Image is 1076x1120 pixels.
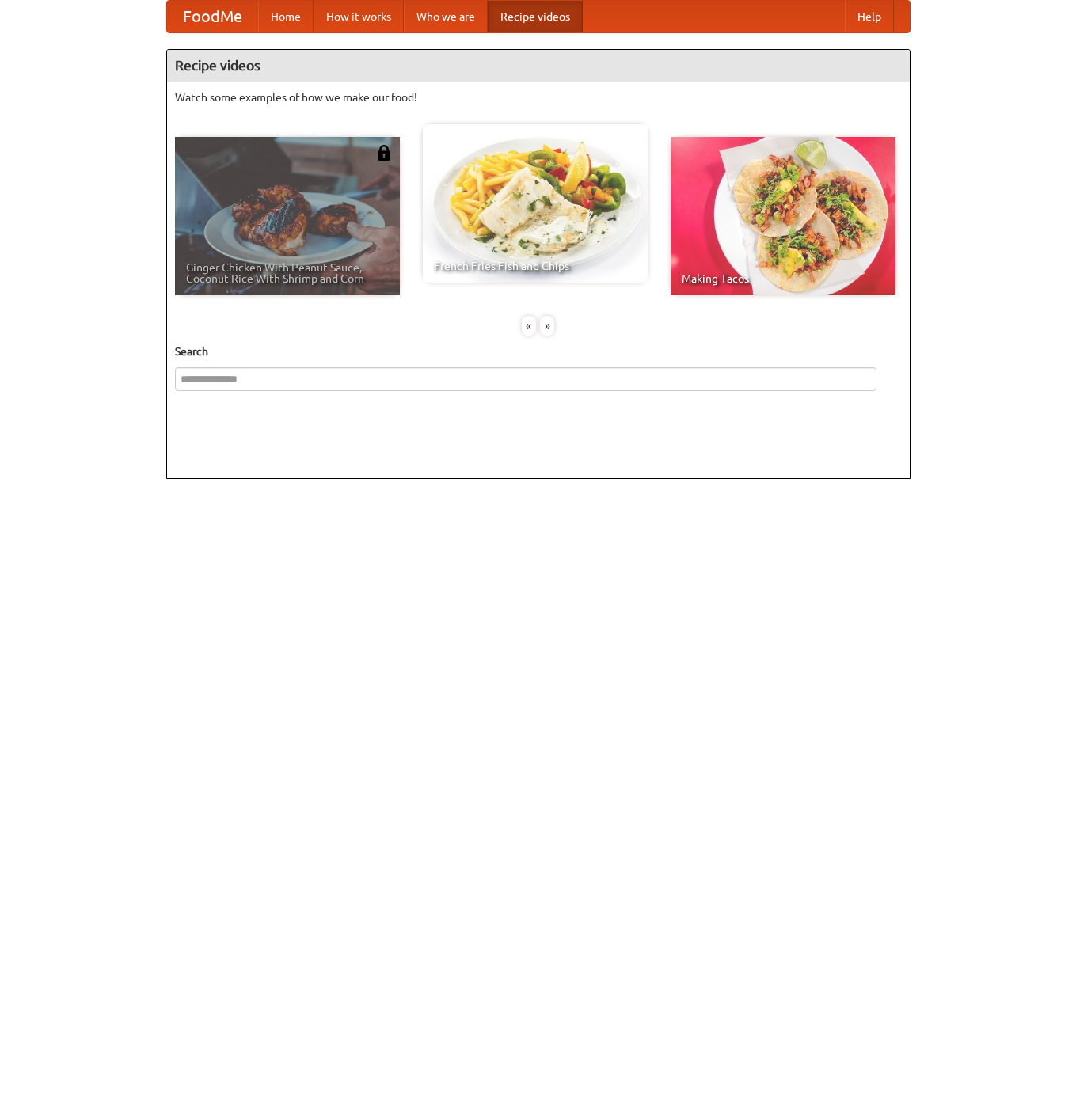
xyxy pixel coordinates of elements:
[175,344,902,359] h5: Search
[434,260,637,271] span: French Fries Fish and Chips
[167,1,258,32] a: FoodMe
[175,89,902,105] p: Watch some examples of how we make our food!
[423,124,648,283] a: French Fries Fish and Chips
[671,137,895,295] a: Making Tacos
[540,316,554,336] div: »
[404,1,488,32] a: Who we are
[845,1,894,32] a: Help
[682,273,884,284] span: Making Tacos
[258,1,314,32] a: Home
[522,316,536,336] div: «
[488,1,583,32] a: Recipe videos
[314,1,404,32] a: How it works
[167,50,910,82] h4: Recipe videos
[376,145,392,161] img: 483408.png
